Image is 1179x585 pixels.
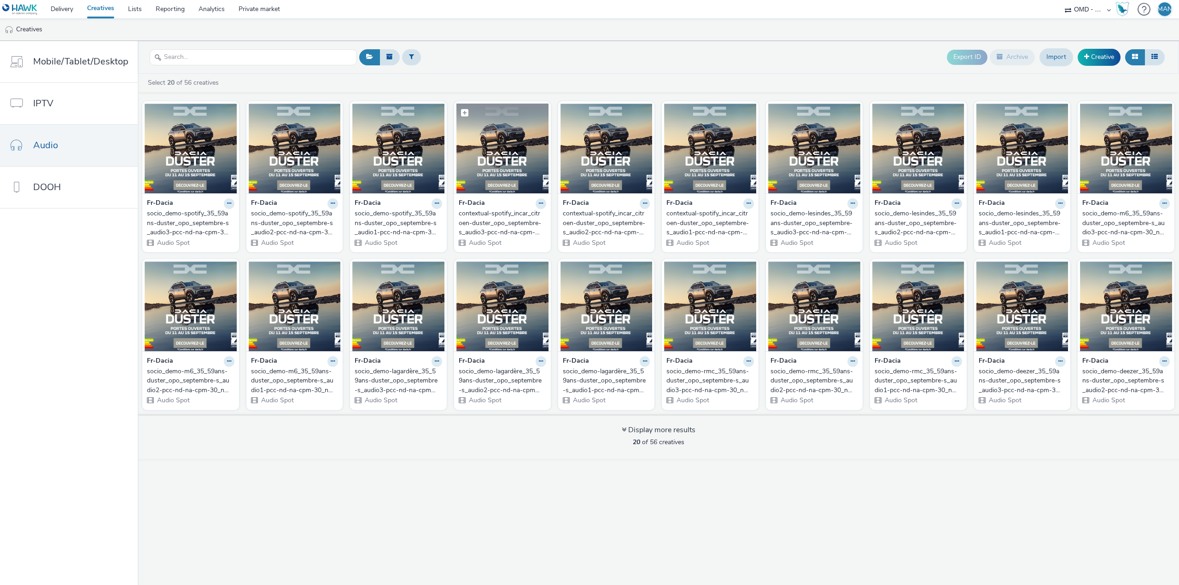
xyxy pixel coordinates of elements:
img: contextual-spotify_incar_citroen-duster_opo_septembre-s_audio3-pcc-nd-na-cpm-30_no_skip visual [456,104,549,193]
span: Audio Spot [260,238,294,247]
img: socio_demo-lesindes_35_59ans-duster_opo_septembre-s_audio2-pcc-nd-na-cpm-30_no_skip visual [872,104,964,193]
a: socio_demo-lagardère_35_59ans-duster_opo_septembre-s_audio1-pcc-nd-na-cpm-30_no_skip [563,367,650,395]
img: socio_demo-spotify_35_59ans-duster_opo_septembre-s_audio2-pcc-nd-na-cpm-30_no_skip visual [249,104,341,193]
button: Grid [1125,49,1145,65]
a: socio_demo-deezer_35_59ans-duster_opo_septembre-s_audio2-pcc-nd-na-cpm-30_no_skip [1082,367,1170,395]
strong: Fr-Dacia [1082,356,1109,367]
strong: Fr-Dacia [147,356,173,367]
strong: Fr-Dacia [1082,198,1109,209]
strong: Fr-Dacia [459,356,485,367]
div: socio_demo-spotify_35_59ans-duster_opo_septembre-s_audio1-pcc-nd-na-cpm-30_no_skip [355,209,438,237]
a: socio_demo-deezer_35_59ans-duster_opo_septembre-s_audio3-pcc-nd-na-cpm-30_no_skip [979,367,1066,395]
strong: Fr-Dacia [563,198,589,209]
div: socio_demo-lesindes_35_59ans-duster_opo_septembre-s_audio2-pcc-nd-na-cpm-30_no_skip [875,209,958,237]
strong: 20 [167,78,175,87]
span: Audio Spot [364,396,397,405]
div: socio_demo-spotify_35_59ans-duster_opo_septembre-s_audio3-pcc-nd-na-cpm-30_no_skip [147,209,231,237]
img: socio_demo-rmc_35_59ans-duster_opo_septembre-s_audio1-pcc-nd-na-cpm-30_no_skip visual [872,261,964,351]
a: Import [1039,48,1073,66]
span: Audio Spot [780,238,813,247]
a: socio_demo-spotify_35_59ans-duster_opo_septembre-s_audio2-pcc-nd-na-cpm-30_no_skip [251,209,339,237]
div: socio_demo-lesindes_35_59ans-duster_opo_septembre-s_audio3-pcc-nd-na-cpm-30_no_skip [770,209,854,237]
img: socio_demo-spotify_35_59ans-duster_opo_septembre-s_audio3-pcc-nd-na-cpm-30_no_skip visual [145,104,237,193]
a: socio_demo-rmc_35_59ans-duster_opo_septembre-s_audio2-pcc-nd-na-cpm-30_no_skip [770,367,858,395]
img: socio_demo-m6_35_59ans-duster_opo_septembre-s_audio3-pcc-nd-na-cpm-30_no_skip visual [1080,104,1172,193]
strong: Fr-Dacia [251,198,277,209]
strong: Fr-Dacia [875,198,901,209]
a: contextual-spotify_incar_citroen-duster_opo_septembre-s_audio2-pcc-nd-na-cpm-30_no_skip [563,209,650,237]
strong: Fr-Dacia [770,356,797,367]
div: socio_demo-lagardère_35_59ans-duster_opo_septembre-s_audio2-pcc-nd-na-cpm-30_no_skip [459,367,543,395]
span: Audio Spot [884,396,917,405]
button: Archive [990,49,1035,65]
a: socio_demo-m6_35_59ans-duster_opo_septembre-s_audio1-pcc-nd-na-cpm-30_no_skip [251,367,339,395]
span: Audio Spot [572,396,606,405]
span: DOOH [33,180,61,194]
div: socio_demo-rmc_35_59ans-duster_opo_septembre-s_audio2-pcc-nd-na-cpm-30_no_skip [770,367,854,395]
img: undefined Logo [2,4,38,15]
span: Audio Spot [468,238,502,247]
span: Audio Spot [1091,238,1125,247]
img: socio_demo-lagardère_35_59ans-duster_opo_septembre-s_audio3-pcc-nd-na-cpm-30_no_skip visual [352,261,444,351]
a: socio_demo-lagardère_35_59ans-duster_opo_septembre-s_audio2-pcc-nd-na-cpm-30_no_skip [459,367,546,395]
span: Audio Spot [676,396,709,405]
a: socio_demo-spotify_35_59ans-duster_opo_septembre-s_audio3-pcc-nd-na-cpm-30_no_skip [147,209,234,237]
div: contextual-spotify_incar_citroen-duster_opo_septembre-s_audio1-pcc-nd-na-cpm-30_no_skip [666,209,750,237]
img: socio_demo-lesindes_35_59ans-duster_opo_septembre-s_audio3-pcc-nd-na-cpm-30_no_skip visual [768,104,860,193]
div: socio_demo-m6_35_59ans-duster_opo_septembre-s_audio2-pcc-nd-na-cpm-30_no_skip [147,367,231,395]
strong: Fr-Dacia [563,356,589,367]
button: Table [1144,49,1165,65]
strong: Fr-Dacia [355,356,381,367]
a: socio_demo-m6_35_59ans-duster_opo_septembre-s_audio2-pcc-nd-na-cpm-30_no_skip [147,367,234,395]
strong: Fr-Dacia [147,198,173,209]
input: Search... [150,49,357,65]
img: socio_demo-rmc_35_59ans-duster_opo_septembre-s_audio2-pcc-nd-na-cpm-30_no_skip visual [768,261,860,351]
span: Audio Spot [572,238,606,247]
img: contextual-spotify_incar_citroen-duster_opo_septembre-s_audio2-pcc-nd-na-cpm-30_no_skip visual [560,104,653,193]
img: socio_demo-deezer_35_59ans-duster_opo_septembre-s_audio2-pcc-nd-na-cpm-30_no_skip visual [1080,261,1172,351]
img: contextual-spotify_incar_citroen-duster_opo_septembre-s_audio1-pcc-nd-na-cpm-30_no_skip visual [664,104,756,193]
span: Audio Spot [988,396,1021,405]
a: Select of 56 creatives [147,78,222,87]
span: Audio Spot [780,396,813,405]
div: socio_demo-deezer_35_59ans-duster_opo_septembre-s_audio3-pcc-nd-na-cpm-30_no_skip [979,367,1062,395]
a: contextual-spotify_incar_citroen-duster_opo_septembre-s_audio3-pcc-nd-na-cpm-30_no_skip [459,209,546,237]
a: socio_demo-lesindes_35_59ans-duster_opo_septembre-s_audio1-pcc-nd-na-cpm-30_no_skip [979,209,1066,237]
span: Audio Spot [676,238,709,247]
span: Audio [33,139,58,152]
strong: Fr-Dacia [979,198,1005,209]
a: socio_demo-m6_35_59ans-duster_opo_septembre-s_audio3-pcc-nd-na-cpm-30_no_skip [1082,209,1170,237]
a: socio_demo-lagardère_35_59ans-duster_opo_septembre-s_audio3-pcc-nd-na-cpm-30_no_skip [355,367,442,395]
div: socio_demo-rmc_35_59ans-duster_opo_septembre-s_audio1-pcc-nd-na-cpm-30_no_skip [875,367,958,395]
strong: Fr-Dacia [355,198,381,209]
div: socio_demo-deezer_35_59ans-duster_opo_septembre-s_audio2-pcc-nd-na-cpm-30_no_skip [1082,367,1166,395]
span: Audio Spot [468,396,502,405]
span: Audio Spot [988,238,1021,247]
div: MAN [1157,2,1172,16]
strong: Fr-Dacia [666,198,693,209]
div: socio_demo-m6_35_59ans-duster_opo_septembre-s_audio3-pcc-nd-na-cpm-30_no_skip [1082,209,1166,237]
span: Audio Spot [156,238,190,247]
a: socio_demo-rmc_35_59ans-duster_opo_septembre-s_audio1-pcc-nd-na-cpm-30_no_skip [875,367,962,395]
img: socio_demo-m6_35_59ans-duster_opo_septembre-s_audio1-pcc-nd-na-cpm-30_no_skip visual [249,261,341,351]
div: socio_demo-spotify_35_59ans-duster_opo_septembre-s_audio2-pcc-nd-na-cpm-30_no_skip [251,209,335,237]
strong: Fr-Dacia [251,356,277,367]
a: Creative [1078,49,1121,65]
img: audio [5,25,14,35]
img: Hawk Academy [1115,2,1129,17]
span: Audio Spot [260,396,294,405]
div: socio_demo-lagardère_35_59ans-duster_opo_septembre-s_audio1-pcc-nd-na-cpm-30_no_skip [563,367,647,395]
button: Export ID [947,50,987,64]
span: of 56 creatives [633,438,684,446]
img: socio_demo-lagardère_35_59ans-duster_opo_septembre-s_audio1-pcc-nd-na-cpm-30_no_skip visual [560,261,653,351]
div: socio_demo-lesindes_35_59ans-duster_opo_septembre-s_audio1-pcc-nd-na-cpm-30_no_skip [979,209,1062,237]
a: socio_demo-spotify_35_59ans-duster_opo_septembre-s_audio1-pcc-nd-na-cpm-30_no_skip [355,209,442,237]
a: Hawk Academy [1115,2,1133,17]
strong: 20 [633,438,640,446]
a: contextual-spotify_incar_citroen-duster_opo_septembre-s_audio1-pcc-nd-na-cpm-30_no_skip [666,209,754,237]
a: socio_demo-rmc_35_59ans-duster_opo_septembre-s_audio3-pcc-nd-na-cpm-30_no_skip [666,367,754,395]
img: socio_demo-spotify_35_59ans-duster_opo_septembre-s_audio1-pcc-nd-na-cpm-30_no_skip visual [352,104,444,193]
div: Display more results [622,425,695,435]
strong: Fr-Dacia [875,356,901,367]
